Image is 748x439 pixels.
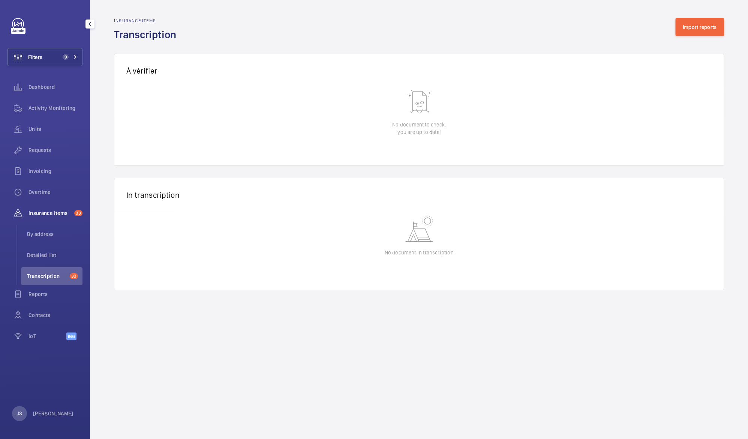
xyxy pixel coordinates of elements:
div: In transcription [114,178,724,212]
p: No document to check, you are up to date! [392,121,446,136]
span: 9 [63,54,69,60]
p: No document in transcription [384,249,453,256]
p: JS [17,410,22,417]
span: Filters [28,53,42,61]
span: By address [27,230,82,238]
span: Dashboard [28,83,82,91]
span: À vérifier [126,66,157,75]
h1: Transcription [114,28,181,42]
p: [PERSON_NAME] [33,410,73,417]
span: IoT [28,332,66,340]
span: Invoicing [28,167,82,175]
span: Requests [28,146,82,154]
h2: Insurance items [114,18,181,23]
span: Overtime [28,188,82,196]
span: Reports [28,290,82,298]
span: Detailed list [27,251,82,259]
span: Contacts [28,311,82,319]
span: 33 [74,210,82,216]
span: Units [28,125,82,133]
span: Insurance items [28,209,71,217]
span: Activity Monitoring [28,104,82,112]
span: Beta [66,332,76,340]
button: Filters9 [7,48,82,66]
span: 33 [70,273,78,279]
button: Import reports [675,18,724,36]
span: Transcription [27,272,67,280]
